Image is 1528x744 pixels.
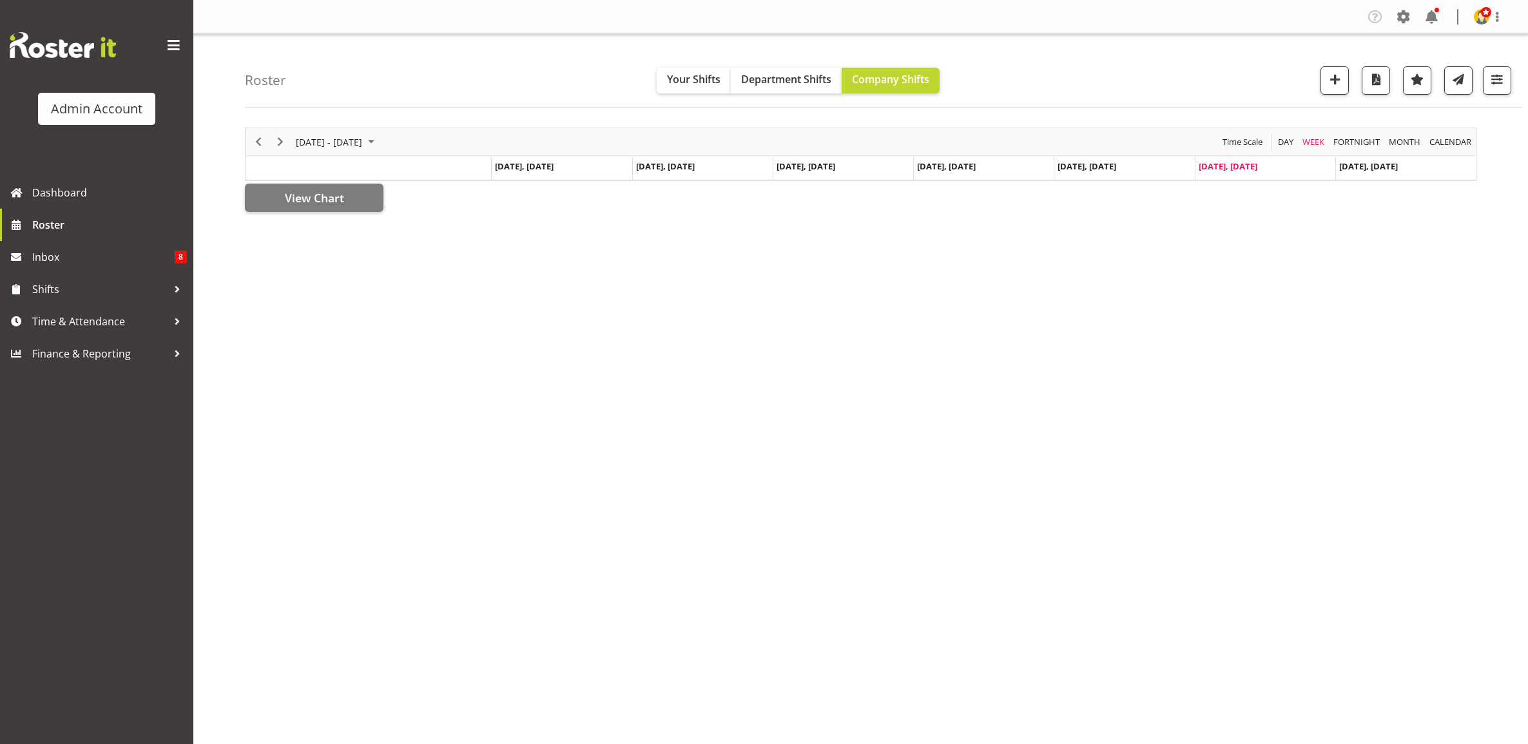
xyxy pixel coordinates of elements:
span: Dashboard [32,183,187,202]
span: Department Shifts [741,72,831,86]
button: Timeline Day [1276,134,1296,150]
span: calendar [1428,134,1473,150]
span: Inbox [32,247,175,267]
span: View Chart [285,189,344,206]
span: [DATE], [DATE] [777,160,835,172]
span: [DATE], [DATE] [495,160,554,172]
button: Filter Shifts [1483,66,1511,95]
div: Timeline Week of August 16, 2025 [245,128,1476,181]
span: Shifts [32,280,168,299]
span: Roster [32,215,187,234]
span: Week [1301,134,1326,150]
button: Department Shifts [731,68,842,93]
span: [DATE], [DATE] [917,160,976,172]
img: admin-rosteritf9cbda91fdf824d97c9d6345b1f660ea.png [1474,9,1489,24]
span: [DATE] - [DATE] [295,134,363,150]
span: Day [1277,134,1295,150]
button: View Chart [245,184,383,212]
h4: Roster [245,73,286,88]
img: Rosterit website logo [10,32,116,58]
div: next period [269,128,291,155]
div: Admin Account [51,99,142,119]
button: Timeline Week [1301,134,1327,150]
div: August 11 - 17, 2025 [291,128,382,155]
button: August 2025 [294,134,380,150]
span: [DATE], [DATE] [1058,160,1116,172]
span: [DATE], [DATE] [1199,160,1257,172]
button: Previous [250,134,267,150]
button: Time Scale [1221,134,1265,150]
span: Company Shifts [852,72,929,86]
span: Finance & Reporting [32,344,168,363]
span: Your Shifts [667,72,720,86]
button: Timeline Month [1387,134,1423,150]
span: 8 [175,251,187,263]
button: Add a new shift [1320,66,1349,95]
span: Month [1388,134,1422,150]
span: [DATE], [DATE] [636,160,695,172]
button: Highlight an important date within the roster. [1403,66,1431,95]
div: previous period [247,128,269,155]
span: Time & Attendance [32,312,168,331]
button: Next [272,134,289,150]
span: [DATE], [DATE] [1339,160,1398,172]
button: Month [1427,134,1474,150]
span: Time Scale [1221,134,1264,150]
button: Fortnight [1331,134,1382,150]
button: Company Shifts [842,68,940,93]
button: Your Shifts [657,68,731,93]
button: Send a list of all shifts for the selected filtered period to all rostered employees. [1444,66,1473,95]
button: Download a PDF of the roster according to the set date range. [1362,66,1390,95]
span: Fortnight [1332,134,1381,150]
